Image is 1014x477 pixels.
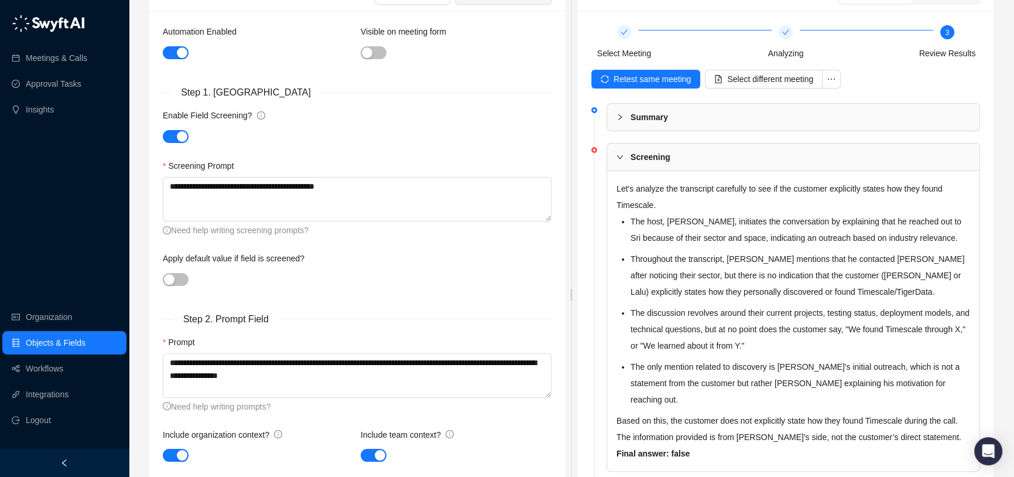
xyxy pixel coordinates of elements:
[631,213,970,246] li: The host, [PERSON_NAME], initiates the conversation by explaining that he reached out to Sri beca...
[827,74,836,84] span: ellipsis
[60,459,68,467] span: left
[163,402,171,410] span: info-circle
[361,430,441,439] span: Include team context?
[361,46,386,59] button: Visible on meeting form
[26,383,68,406] a: Integrations
[631,152,670,162] strong: Screening
[919,46,975,60] div: Review Results
[163,25,245,38] label: Automation Enabled
[607,144,979,171] div: Screening
[26,408,51,432] span: Logout
[616,413,970,445] p: Based on this, the customer does not explicitly state how they found Timescale during the call. T...
[257,111,265,120] a: info-circle
[768,46,804,60] div: Analyzing
[361,25,454,38] label: Visible on meeting form
[274,430,282,439] a: info-circle
[631,305,970,354] li: The discussion revolves around their current projects, testing status, deployment models, and tec...
[163,226,171,234] span: info-circle
[163,402,270,411] a: info-circleNeed help writing prompts?
[163,46,189,59] button: Automation Enabled
[163,430,269,439] span: Include organization context?
[26,72,81,96] a: Approval Tasks
[614,73,691,86] span: Retest same meeting
[727,73,813,86] span: Select different meeting
[274,430,282,438] span: info-circle
[705,70,823,88] button: file-addSelect different meeting
[597,46,652,60] div: Select Meeting
[446,430,454,438] span: info-circle
[782,29,789,36] span: check
[257,111,265,120] span: info-circle
[163,252,313,265] label: Apply default value if field is screened?
[631,251,970,300] li: Throughout the transcript, [PERSON_NAME] mentions that he contacted [PERSON_NAME] after noticing ...
[616,180,970,213] p: Let's analyze the transcript carefully to see if the customer explicitly states how they found Ti...
[174,312,278,326] span: Step 2. Prompt Field
[714,75,722,83] span: file-add
[607,104,979,131] div: Summary
[974,437,1002,465] div: Open Intercom Messenger
[601,75,609,83] span: sync
[26,357,63,380] a: Workflows
[12,15,85,32] img: logo-05li4sbe.png
[172,85,320,100] span: Step 1. [GEOGRAPHIC_DATA]
[26,46,87,70] a: Meetings & Calls
[631,359,970,408] li: The only mention related to discovery is [PERSON_NAME]'s initial outreach, which is not a stateme...
[616,449,690,458] strong: Final answer: false
[621,29,628,36] span: check
[946,29,950,37] span: 3
[616,154,624,161] span: expanded
[163,177,551,222] textarea: Screening Prompt
[163,111,252,120] span: Enable Field Screening?
[631,113,668,122] strong: Summary
[163,353,551,398] textarea: Prompt
[163,226,309,235] a: info-circleNeed help writing screening prompts?
[12,416,20,424] span: logout
[616,114,624,121] span: collapsed
[446,430,454,439] a: info-circle
[163,273,189,286] button: Apply default value if field is screened?
[591,25,753,60] div: Select Meeting
[26,331,85,355] a: Objects & Fields
[163,159,242,172] label: Screening Prompt
[163,336,203,349] label: Prompt
[26,305,72,329] a: Organization
[26,98,54,121] a: Insights
[591,70,700,88] button: Retest same meeting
